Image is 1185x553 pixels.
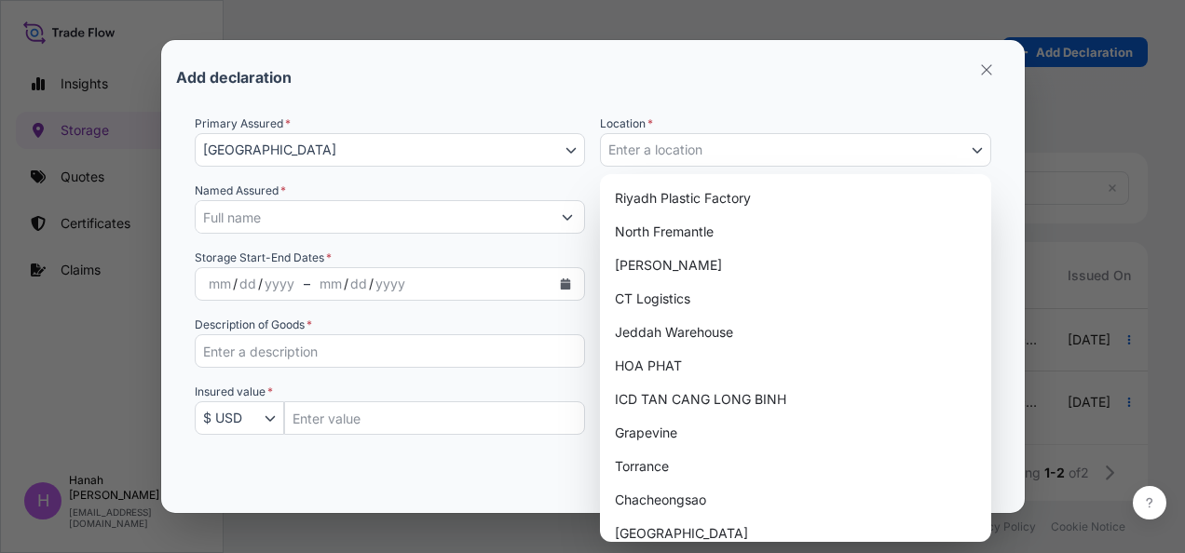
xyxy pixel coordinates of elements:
[195,383,273,401] span: Insured value
[607,215,984,249] div: North Fremantle
[233,273,238,295] div: /
[195,316,312,334] label: Description of Goods
[203,141,336,159] span: [GEOGRAPHIC_DATA]
[348,273,369,295] div: Storage Date Range
[195,182,286,200] label: Named Assured
[608,141,702,159] span: Enter a location
[304,275,310,293] span: –
[551,269,580,299] button: Storage Date Range
[607,282,984,316] div: CT Logistics
[600,133,991,167] button: Select Location
[607,383,984,416] div: ICD TAN CANG LONG BINH
[263,273,296,295] div: Storage Date Range
[607,450,984,483] div: Torrance
[207,273,233,295] div: Storage Date Range
[318,273,344,295] div: Storage Date Range
[195,267,586,301] div: Storage Date Range
[195,334,586,368] input: Enter a description
[258,273,263,295] div: /
[607,182,984,215] div: Riyadh Plastic Factory
[607,316,984,349] div: Jeddah Warehouse
[344,273,348,295] div: /
[284,401,586,435] input: Insured Value Amount
[176,70,292,85] p: Add declaration
[196,200,552,234] input: Full name
[607,483,984,517] div: Chacheongsao
[238,273,258,295] div: Storage Date Range
[607,249,984,282] div: [PERSON_NAME]
[369,273,374,295] div: /
[607,349,984,383] div: HOA PHAT
[203,409,242,427] span: $ USD
[195,249,332,267] span: Storage Start-End Dates
[600,115,653,133] span: Location
[551,200,584,234] button: Show suggestions
[600,174,991,542] div: Select Location
[607,517,984,550] div: [GEOGRAPHIC_DATA]
[374,273,407,295] div: Storage Date Range
[195,115,291,133] span: Primary Assured
[607,416,984,450] div: Grapevine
